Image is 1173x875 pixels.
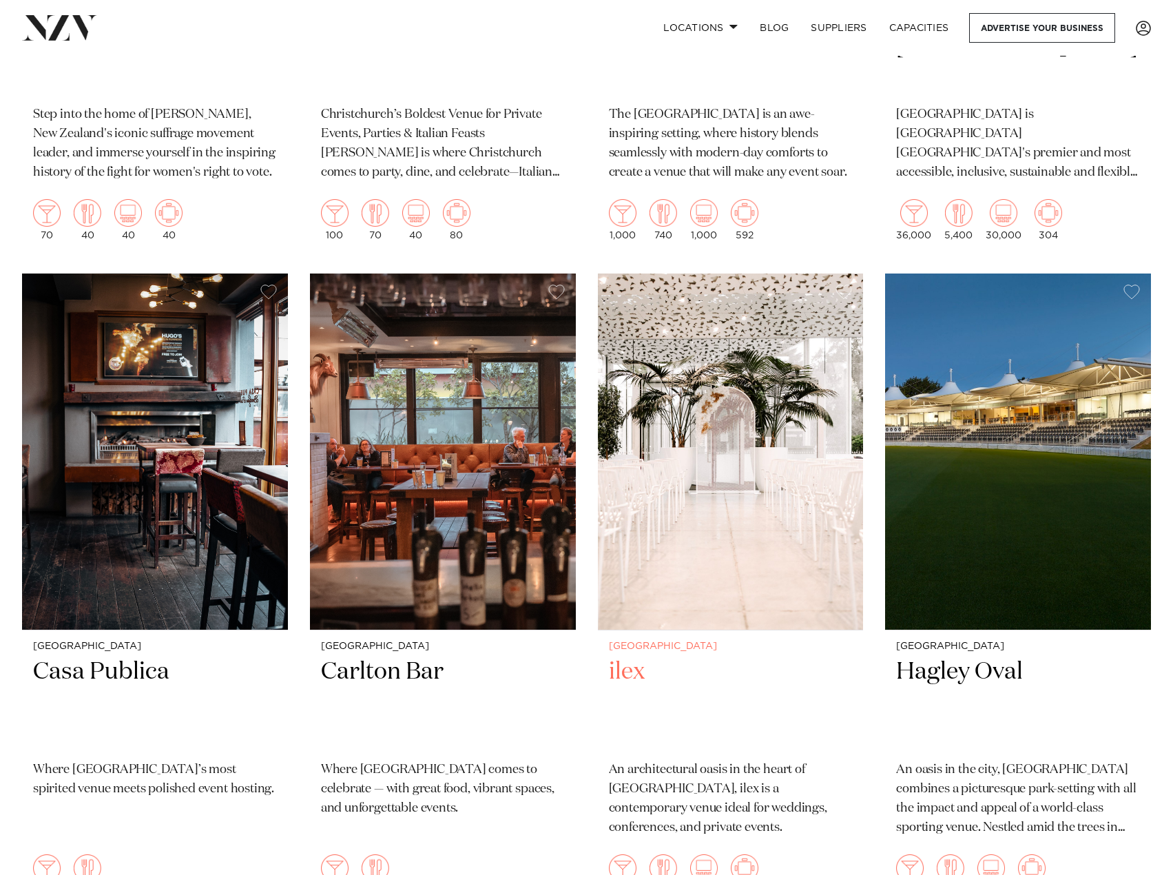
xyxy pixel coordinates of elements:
[690,199,718,227] img: theatre.png
[690,199,718,240] div: 1,000
[402,199,430,227] img: theatre.png
[896,199,931,240] div: 36,000
[731,199,758,240] div: 592
[22,15,97,40] img: nzv-logo.png
[652,13,749,43] a: Locations
[896,641,1140,652] small: [GEOGRAPHIC_DATA]
[945,199,973,227] img: dining.png
[749,13,800,43] a: BLOG
[609,657,853,750] h2: ilex
[609,761,853,838] p: An architectural oasis in the heart of [GEOGRAPHIC_DATA], ilex is a contemporary venue ideal for ...
[896,761,1140,838] p: An oasis in the city, [GEOGRAPHIC_DATA] combines a picturesque park-setting with all the impact a...
[33,105,277,183] p: Step into the home of [PERSON_NAME], New Zealand's iconic suffrage movement leader, and immerse y...
[402,199,430,240] div: 40
[362,199,389,240] div: 70
[155,199,183,240] div: 40
[986,199,1021,240] div: 30,000
[74,199,101,227] img: dining.png
[321,761,565,819] p: Where [GEOGRAPHIC_DATA] comes to celebrate — with great food, vibrant spaces, and unforgettable e...
[321,657,565,750] h2: Carlton Bar
[33,761,277,799] p: Where [GEOGRAPHIC_DATA]’s most spirited venue meets polished event hosting.
[321,105,565,183] p: Christchurch’s Boldest Venue for Private Events, Parties & Italian Feasts [PERSON_NAME] is where ...
[990,199,1017,227] img: theatre.png
[609,199,636,227] img: cocktail.png
[609,105,853,183] p: The [GEOGRAPHIC_DATA] is an awe-inspiring setting, where history blends seamlessly with modern-da...
[33,657,277,750] h2: Casa Publica
[155,199,183,227] img: meeting.png
[114,199,142,240] div: 40
[609,199,636,240] div: 1,000
[33,641,277,652] small: [GEOGRAPHIC_DATA]
[800,13,878,43] a: SUPPLIERS
[878,13,960,43] a: Capacities
[609,641,853,652] small: [GEOGRAPHIC_DATA]
[321,641,565,652] small: [GEOGRAPHIC_DATA]
[74,199,101,240] div: 40
[33,199,61,227] img: cocktail.png
[969,13,1115,43] a: Advertise your business
[598,274,864,630] img: wedding ceremony at ilex cafe in christchurch
[33,199,61,240] div: 70
[1035,199,1062,227] img: meeting.png
[650,199,677,240] div: 740
[900,199,928,227] img: cocktail.png
[944,199,973,240] div: 5,400
[650,199,677,227] img: dining.png
[443,199,470,227] img: meeting.png
[362,199,389,227] img: dining.png
[321,199,349,227] img: cocktail.png
[321,199,349,240] div: 100
[896,657,1140,750] h2: Hagley Oval
[443,199,470,240] div: 80
[896,105,1140,183] p: [GEOGRAPHIC_DATA] is [GEOGRAPHIC_DATA] [GEOGRAPHIC_DATA]'s premier and most accessible, inclusive...
[114,199,142,227] img: theatre.png
[1035,199,1062,240] div: 304
[731,199,758,227] img: meeting.png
